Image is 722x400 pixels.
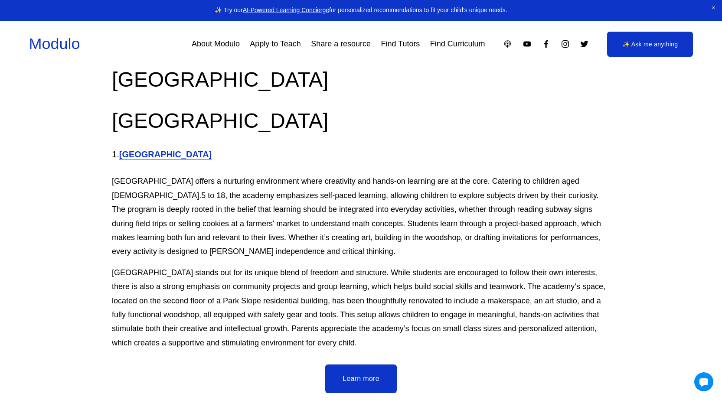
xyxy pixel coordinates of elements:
[29,35,80,52] a: Modulo
[112,149,610,161] h4: 1.
[112,107,610,135] h2: [GEOGRAPHIC_DATA]
[311,36,371,52] a: Share a resource
[325,364,397,393] a: Learn more
[192,36,240,52] a: About Modulo
[243,7,329,13] a: AI-Powered Learning Concierge
[250,36,301,52] a: Apply to Teach
[523,39,532,49] a: YouTube
[607,32,693,57] a: ✨ Ask me anything
[381,36,420,52] a: Find Tutors
[561,39,570,49] a: Instagram
[503,39,512,49] a: Apple Podcasts
[580,39,589,49] a: Twitter
[542,39,551,49] a: Facebook
[112,266,610,350] p: [GEOGRAPHIC_DATA] stands out for its unique blend of freedom and structure. While students are en...
[430,36,485,52] a: Find Curriculum
[119,150,212,159] a: [GEOGRAPHIC_DATA]
[112,174,610,258] p: [GEOGRAPHIC_DATA] offers a nurturing environment where creativity and hands-on learning are at th...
